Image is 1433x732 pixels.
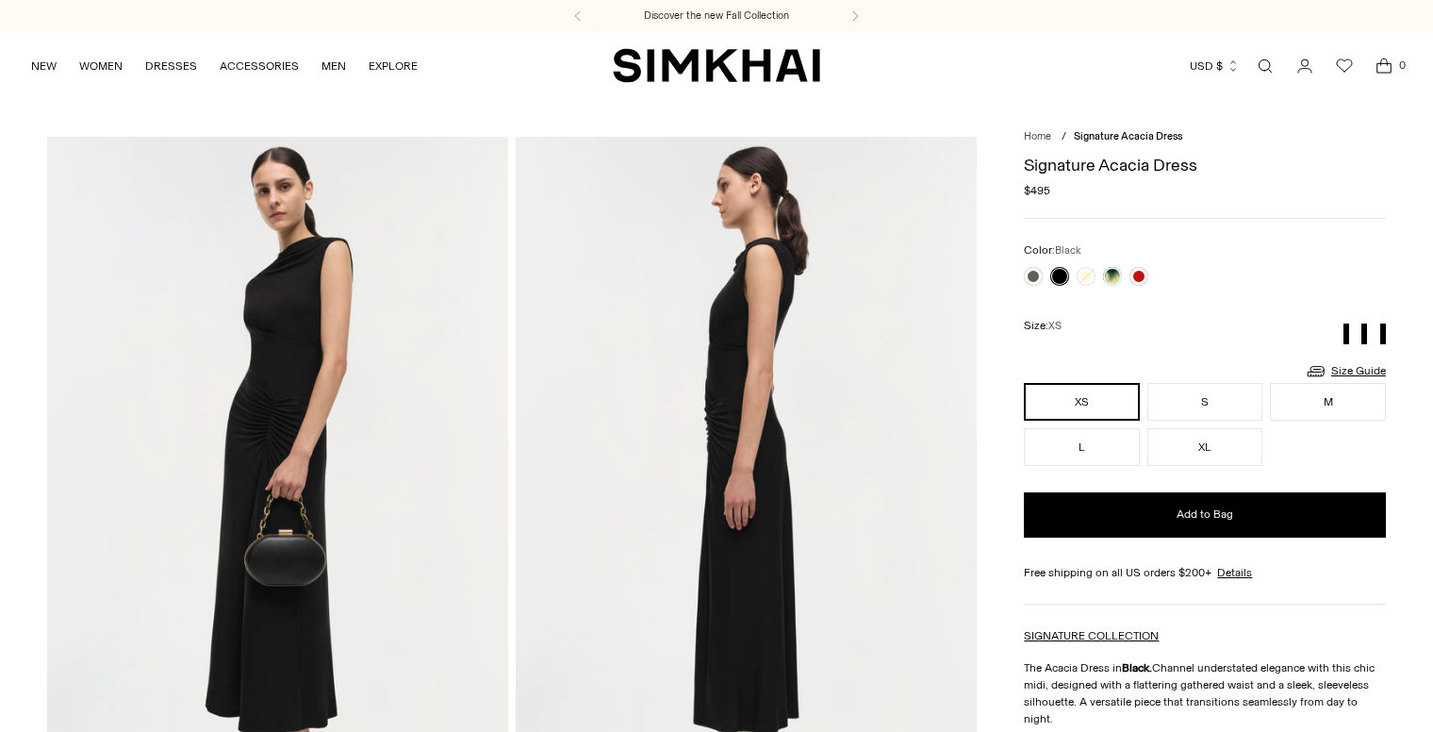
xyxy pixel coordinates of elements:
span: Add to Bag [1177,507,1233,523]
p: The Acacia Dress in Channel understated elegance with this chic midi, designed with a flattering ... [1024,659,1385,727]
h1: Signature Acacia Dress [1024,157,1385,174]
button: Add to Bag [1024,492,1385,538]
a: Size Guide [1305,359,1386,383]
div: / [1062,129,1066,145]
a: Home [1024,130,1051,142]
label: Size: [1024,317,1062,335]
a: Details [1217,564,1252,581]
a: Discover the new Fall Collection [644,8,789,24]
button: XL [1147,428,1262,466]
button: USD $ [1190,45,1240,87]
span: $495 [1024,182,1050,199]
span: 0 [1393,57,1410,74]
button: L [1024,428,1139,466]
div: Free shipping on all US orders $200+ [1024,564,1385,581]
a: ACCESSORIES [220,45,299,87]
button: S [1147,383,1262,421]
a: MEN [321,45,346,87]
a: SIMKHAI [613,47,820,84]
nav: breadcrumbs [1024,129,1385,145]
span: Black [1055,244,1081,257]
a: Go to the account page [1286,47,1324,85]
label: Color: [1024,241,1081,259]
a: NEW [31,45,57,87]
a: Open search modal [1246,47,1284,85]
span: XS [1048,320,1062,332]
button: XS [1024,383,1139,421]
a: Open cart modal [1365,47,1403,85]
strong: Black. [1122,661,1152,674]
a: Wishlist [1326,47,1363,85]
span: Signature Acacia Dress [1074,130,1182,142]
button: M [1270,383,1386,421]
a: EXPLORE [369,45,418,87]
a: SIGNATURE COLLECTION [1024,629,1159,642]
a: WOMEN [79,45,123,87]
a: DRESSES [145,45,197,87]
